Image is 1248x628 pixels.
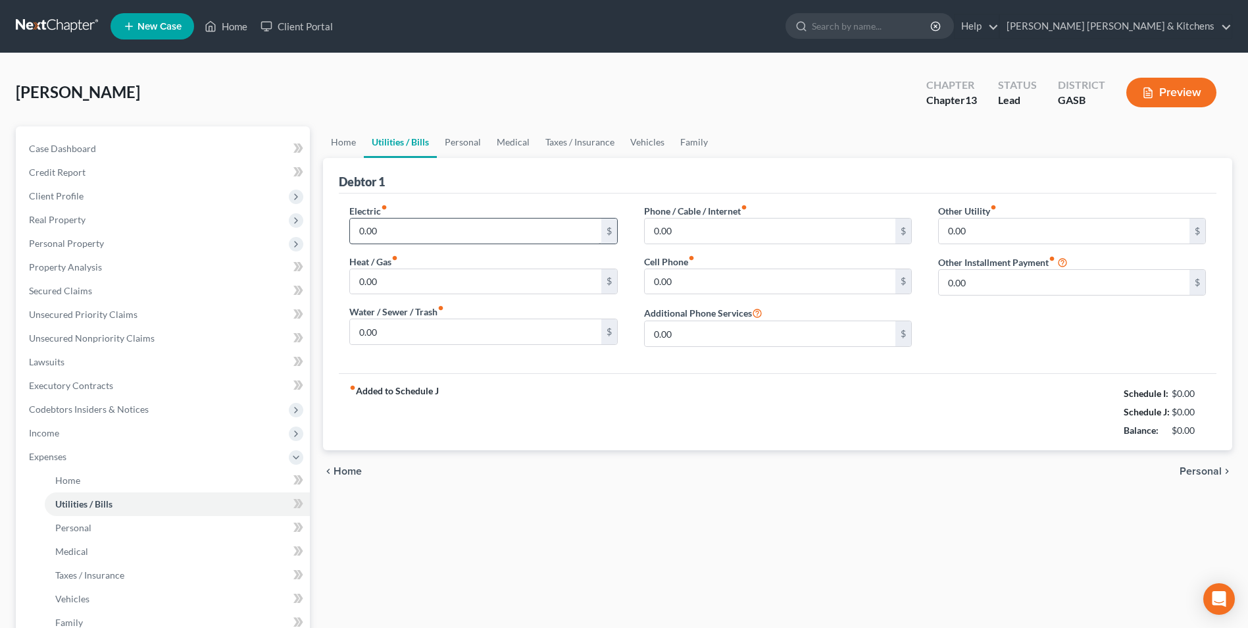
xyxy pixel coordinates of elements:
[198,14,254,38] a: Home
[45,492,310,516] a: Utilities / Bills
[349,384,439,440] strong: Added to Schedule J
[965,93,977,106] span: 13
[29,190,84,201] span: Client Profile
[688,255,695,261] i: fiber_manual_record
[45,563,310,587] a: Taxes / Insurance
[29,167,86,178] span: Credit Report
[645,269,895,294] input: --
[1124,388,1168,399] strong: Schedule I:
[644,305,762,321] label: Additional Phone Services
[29,238,104,249] span: Personal Property
[45,516,310,540] a: Personal
[601,319,617,344] div: $
[18,303,310,327] a: Unsecured Priority Claims
[998,93,1037,108] div: Lead
[29,404,149,415] span: Codebtors Insiders & Notices
[926,78,977,93] div: Chapter
[437,126,489,158] a: Personal
[939,219,1189,244] input: --
[1172,387,1207,400] div: $0.00
[45,540,310,563] a: Medical
[437,305,444,311] i: fiber_manual_record
[938,204,997,218] label: Other Utility
[489,126,537,158] a: Medical
[364,126,437,158] a: Utilities / Bills
[644,255,695,269] label: Cell Phone
[55,593,89,604] span: Vehicles
[55,475,80,486] span: Home
[955,14,999,38] a: Help
[1000,14,1232,38] a: [PERSON_NAME] [PERSON_NAME] & Kitchens
[601,219,617,244] div: $
[672,126,716,158] a: Family
[895,321,911,346] div: $
[339,174,385,190] div: Debtor 1
[537,126,622,158] a: Taxes / Insurance
[55,617,83,628] span: Family
[18,137,310,161] a: Case Dashboard
[939,270,1189,295] input: --
[18,374,310,398] a: Executory Contracts
[1189,270,1205,295] div: $
[1172,406,1207,419] div: $0.00
[812,14,932,38] input: Search by name...
[137,22,182,32] span: New Case
[55,522,91,533] span: Personal
[45,587,310,611] a: Vehicles
[45,469,310,492] a: Home
[349,384,356,391] i: fiber_manual_record
[895,219,911,244] div: $
[55,498,112,510] span: Utilities / Bills
[323,466,362,477] button: chevron_left Home
[1049,255,1055,262] i: fiber_manual_record
[645,219,895,244] input: --
[381,204,387,211] i: fiber_manual_record
[1180,466,1232,477] button: Personal chevron_right
[645,321,895,346] input: --
[741,204,747,211] i: fiber_manual_record
[18,255,310,279] a: Property Analysis
[391,255,398,261] i: fiber_manual_record
[323,126,364,158] a: Home
[1203,583,1235,615] div: Open Intercom Messenger
[349,204,387,218] label: Electric
[29,451,66,462] span: Expenses
[18,327,310,350] a: Unsecured Nonpriority Claims
[350,319,601,344] input: --
[18,161,310,184] a: Credit Report
[254,14,339,38] a: Client Portal
[644,204,747,218] label: Phone / Cable / Internet
[1124,425,1159,436] strong: Balance:
[998,78,1037,93] div: Status
[938,255,1055,269] label: Other Installment Payment
[350,269,601,294] input: --
[990,204,997,211] i: fiber_manual_record
[349,255,398,269] label: Heat / Gas
[55,569,124,581] span: Taxes / Insurance
[1124,406,1170,417] strong: Schedule J:
[1180,466,1222,477] span: Personal
[1058,78,1105,93] div: District
[29,214,86,225] span: Real Property
[350,219,601,244] input: --
[926,93,977,108] div: Chapter
[29,332,155,344] span: Unsecured Nonpriority Claims
[29,285,92,296] span: Secured Claims
[1172,424,1207,437] div: $0.00
[1222,466,1232,477] i: chevron_right
[1189,219,1205,244] div: $
[895,269,911,294] div: $
[29,143,96,154] span: Case Dashboard
[1126,78,1216,107] button: Preview
[622,126,672,158] a: Vehicles
[18,279,310,303] a: Secured Claims
[55,546,88,557] span: Medical
[18,350,310,374] a: Lawsuits
[1058,93,1105,108] div: GASB
[601,269,617,294] div: $
[334,466,362,477] span: Home
[16,82,140,101] span: [PERSON_NAME]
[29,261,102,273] span: Property Analysis
[349,305,444,319] label: Water / Sewer / Trash
[29,380,113,391] span: Executory Contracts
